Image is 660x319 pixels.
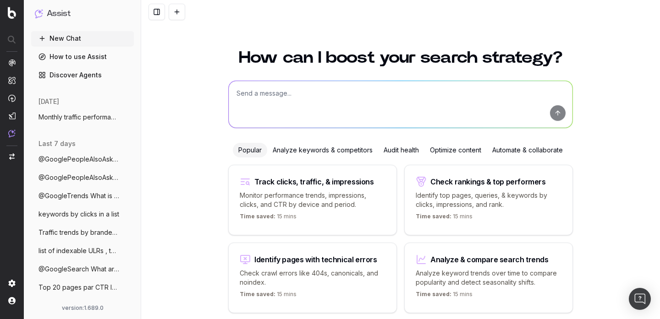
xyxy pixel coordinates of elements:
[629,288,651,310] div: Open Intercom Messenger
[31,298,134,313] button: need a list of the indexable URLs with n
[38,265,119,274] span: @GoogleSearch What are the main SERP fea
[38,191,119,200] span: @GoogleTrends What is currently trending
[416,191,561,209] p: Identify top pages, queries, & keywords by clicks, impressions, and rank.
[38,210,119,219] span: keywords by clicks in a list
[47,7,71,20] h1: Assist
[8,112,16,119] img: Studio
[378,143,424,157] div: Audit health
[8,76,16,84] img: Intelligence
[31,49,134,64] a: How to use Assist
[240,291,297,302] p: 15 mins
[35,9,43,18] img: Assist
[9,153,15,160] img: Switch project
[38,246,119,255] span: list of indexable ULRs , top10 by device
[267,143,378,157] div: Analyze keywords & competitors
[240,213,275,220] span: Time saved:
[8,7,16,19] img: Botify logo
[416,213,451,220] span: Time saved:
[240,269,385,287] p: Check crawl errors like 404s, canonicals, and noindex.
[31,207,134,222] button: keywords by clicks in a list
[31,31,134,46] button: New Chat
[254,256,377,263] div: Identify pages with technical errors
[31,225,134,240] button: Traffic trends by branded vs non branded
[416,269,561,287] p: Analyze keyword trends over time to compare popularity and detect seasonality shifts.
[228,49,573,66] h1: How can I boost your search strategy?
[416,213,473,224] p: 15 mins
[430,256,549,263] div: Analyze & compare search trends
[8,130,16,137] img: Assist
[430,178,546,185] div: Check rankings & top performers
[38,155,119,164] span: @GooglePeopleAlsoAsk What are the 'Peopl
[31,68,134,82] a: Discover Agents
[240,191,385,209] p: Monitor performance trends, impressions, clicks, and CTR by device and period.
[233,143,267,157] div: Popular
[38,139,76,148] span: last 7 days
[38,113,119,122] span: Monthly traffic performance across devic
[31,152,134,167] button: @GooglePeopleAlsoAsk What are the 'Peopl
[8,59,16,66] img: Analytics
[31,189,134,203] button: @GoogleTrends What is currently trending
[487,143,568,157] div: Automate & collaborate
[38,173,119,182] span: @GooglePeopleAlsoAsk What are the 'Peopl
[8,297,16,304] img: My account
[31,262,134,276] button: @GoogleSearch What are the main SERP fea
[35,7,130,20] button: Assist
[240,291,275,297] span: Time saved:
[8,280,16,287] img: Setting
[416,291,473,302] p: 15 mins
[35,304,130,312] div: version: 1.689.0
[240,213,297,224] p: 15 mins
[31,280,134,295] button: Top 20 pages par CTR la semaine dernière
[38,283,119,292] span: Top 20 pages par CTR la semaine dernière
[31,170,134,185] button: @GooglePeopleAlsoAsk What are the 'Peopl
[31,243,134,258] button: list of indexable ULRs , top10 by device
[38,97,59,106] span: [DATE]
[254,178,374,185] div: Track clicks, traffic, & impressions
[424,143,487,157] div: Optimize content
[8,94,16,102] img: Activation
[38,228,119,237] span: Traffic trends by branded vs non branded
[31,110,134,124] button: Monthly traffic performance across devic
[416,291,451,297] span: Time saved:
